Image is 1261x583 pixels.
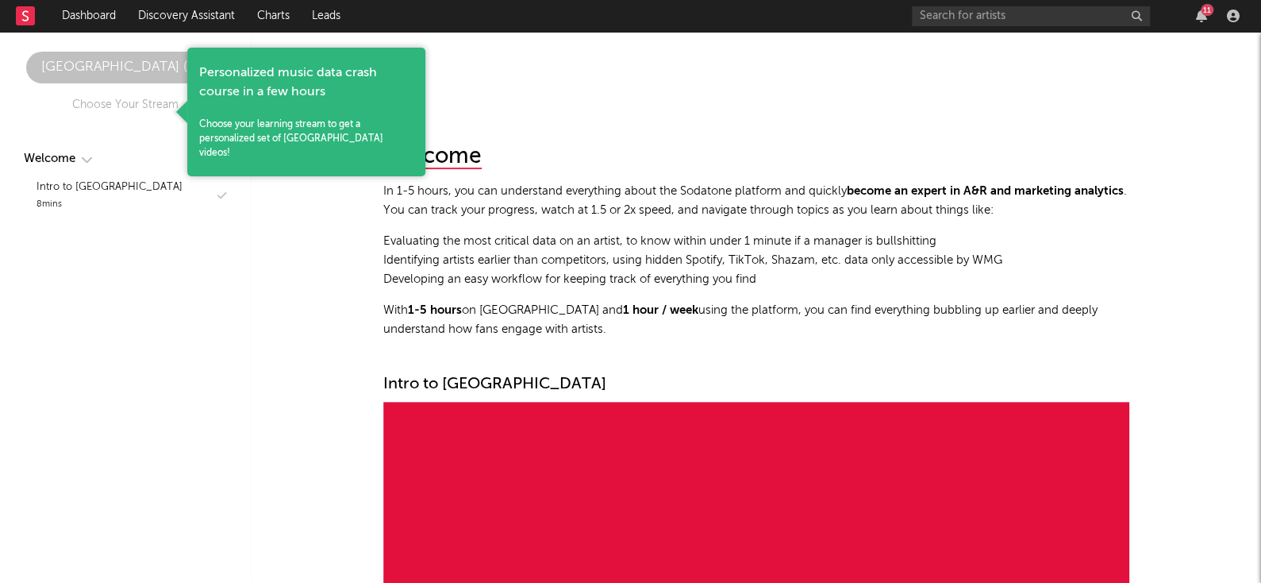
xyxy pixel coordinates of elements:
strong: 1 hour / week [623,304,698,316]
div: Welcome [383,145,482,169]
strong: become an expert in A&R and marketing analytics [847,185,1124,197]
div: [GEOGRAPHIC_DATA] ( 0 %) [26,58,225,77]
div: Intro to [GEOGRAPHIC_DATA] [383,375,1129,394]
li: Evaluating the most critical data on an artist, to know within under 1 minute if a manager is bul... [383,232,1129,251]
strong: 1-5 hours [408,304,462,316]
div: Choose Your Stream [72,95,179,114]
div: 8 mins [37,197,183,213]
div: Intro to [GEOGRAPHIC_DATA] [37,178,183,197]
li: Developing an easy workflow for keeping track of everything you find [383,270,1129,289]
button: 11 [1196,10,1207,22]
div: Choose your learning stream to get a personalized set of [GEOGRAPHIC_DATA] videos! [199,118,413,160]
p: In 1-5 hours, you can understand everything about the Sodatone platform and quickly . You can tra... [383,182,1129,220]
li: Identifying artists earlier than competitors, using hidden Spotify, TikTok, Shazam, etc. data onl... [383,251,1129,270]
div: Personalized music data crash course in a few hours [199,64,413,102]
input: Search for artists [912,6,1150,26]
div: Welcome [24,149,75,168]
p: With on [GEOGRAPHIC_DATA] and using the platform, you can find everything bubbling up earlier and... [383,301,1129,339]
div: 11 [1201,4,1213,16]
